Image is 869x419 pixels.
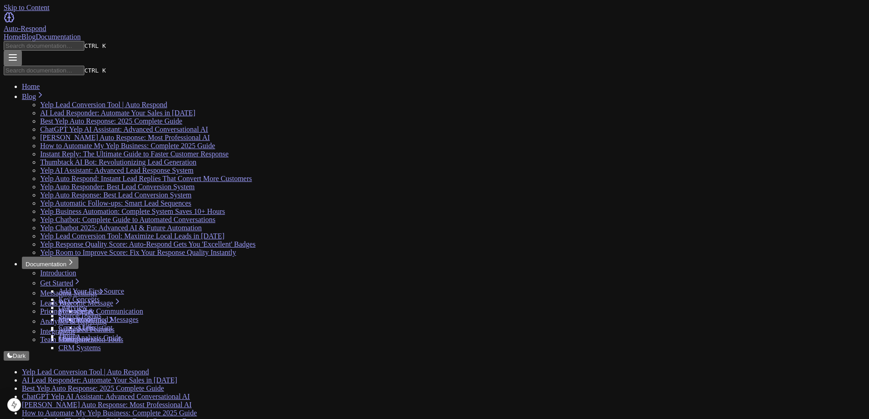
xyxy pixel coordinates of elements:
a: Yelp Lead Conversion Tool | Auto Respond [40,101,167,109]
a: AI Lead Responder: Automate Your Sales in [DATE] [22,376,177,384]
a: Best Yelp Auto Response: 2025 Complete Guide [22,384,164,392]
a: Analytics & Reporting [40,317,115,325]
a: [PERSON_NAME] Auto Response: Most Professional AI [40,134,210,141]
a: Skip to Content [4,4,49,11]
a: Welcome Message [58,299,121,307]
a: Yelp Auto Respond: Instant Lead Replies That Convert More Customers [40,175,252,182]
div: Auto-Respond [4,25,865,33]
a: Introduction [40,269,76,277]
a: Thumbtack AI Bot: Revolutionizing Lead Generation [40,158,197,166]
a: Yelp Automatic Follow-ups: Smart Lead Sequences [40,199,191,207]
a: Home page [4,12,865,33]
a: Team Management [40,336,96,343]
a: Yelp Auto Responder: Best Lead Conversion System [40,183,195,191]
a: Messages & Communication [58,307,143,315]
a: Yelp Response Quality Score: Auto-Respond Gets You 'Excellent' Badges [40,240,255,248]
a: Pricing [40,307,61,315]
a: Advanced Features [58,326,114,333]
a: [PERSON_NAME] Auto Response: Most Professional AI [22,401,192,409]
a: Blog [21,33,36,41]
a: Best Yelp Auto Response: 2025 Complete Guide [40,117,182,125]
a: Integrations [40,327,83,335]
a: Get Started [40,279,81,287]
a: ChatGPT Yelp AI Assistant: Advanced Conversational AI [40,125,208,133]
button: Menu [4,51,22,66]
a: Yelp Lead Conversion Tool | Auto Respond [22,368,149,376]
a: Instant Reply: The Ultimate Guide to Faster Customer Response [40,150,229,158]
a: Yelp AI Assistant: Advanced Lead Response System [40,166,193,174]
a: Yelp Lead Conversion Tool: Maximize Local Leads in [DATE] [40,232,224,240]
a: Leads Page [40,299,82,307]
input: Search documentation… [4,66,84,75]
a: Blog [22,93,44,100]
a: Predefined Messages [77,316,139,323]
a: Yelp Room to Improve Score: Fix Your Response Quality Instantly [40,248,236,256]
a: Home [4,33,21,41]
button: Dark [4,351,29,361]
a: Messaging Settings [40,289,105,297]
a: Yelp Auto Response: Best Lead Conversion System [40,191,192,199]
input: Search documentation… [4,41,84,51]
button: Documentation [22,257,78,269]
a: Chart Analysis Guide [58,334,121,341]
kbd: CTRL K [84,42,106,49]
kbd: CTRL K [84,67,106,74]
a: AI Lead Responder: Automate Your Sales in [DATE] [40,109,195,117]
a: How to Automate My Yelp Business: Complete 2025 Guide [40,142,215,150]
a: Yelp Business Automation: Complete System Saves 10+ Hours [40,207,225,215]
a: How to Automate My Yelp Business: Complete 2025 Guide [22,409,197,417]
a: Yelp Chatbot 2025: Advanced AI & Future Automation [40,224,202,232]
a: Yelp Chatbot: Complete Guide to Automated Conversations [40,216,215,223]
a: Home [22,83,40,90]
a: Documentation [36,33,81,41]
a: ChatGPT Yelp AI Assistant: Advanced Conversational AI [22,393,190,400]
a: CRM Systems [58,344,101,352]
